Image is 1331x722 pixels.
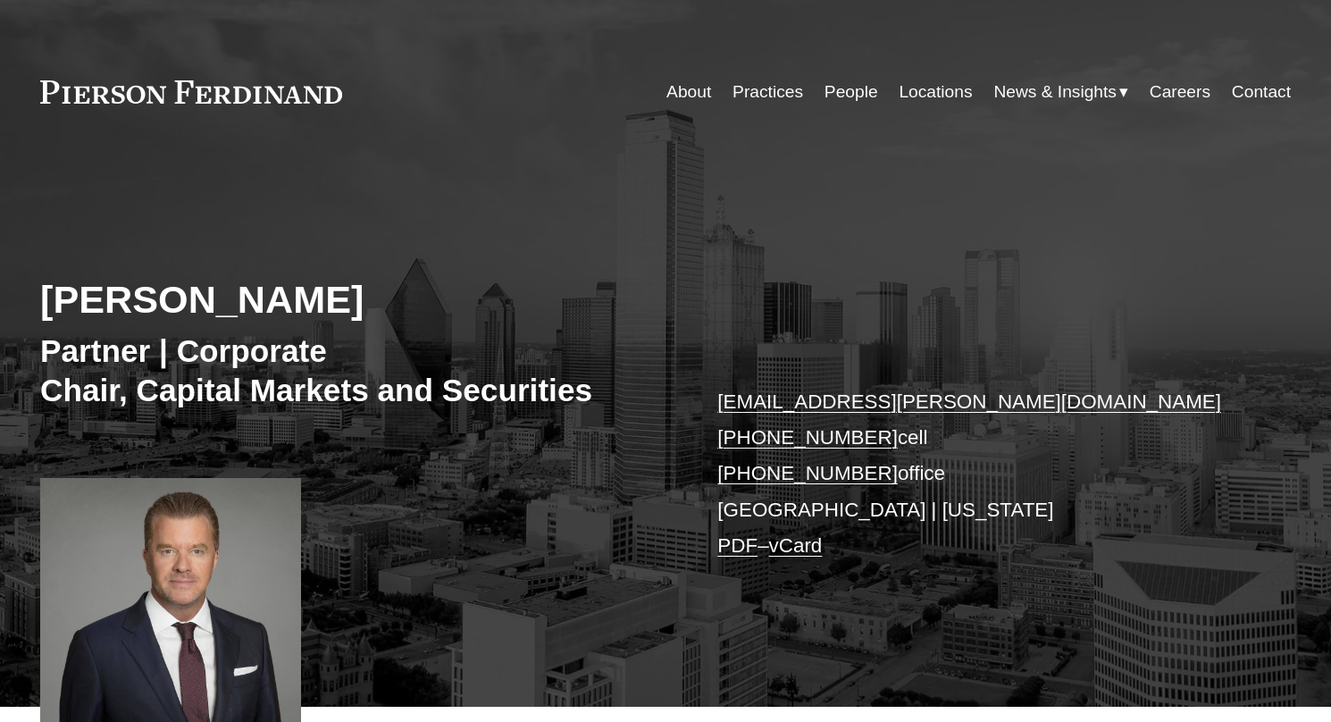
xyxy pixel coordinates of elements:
a: folder dropdown [993,75,1128,109]
h3: Partner | Corporate Chair, Capital Markets and Securities [40,332,665,409]
a: [PHONE_NUMBER] [717,426,898,449]
a: Careers [1150,75,1210,109]
a: vCard [769,534,823,557]
a: People [825,75,878,109]
a: Locations [899,75,972,109]
a: About [666,75,711,109]
a: [PHONE_NUMBER] [717,462,898,484]
a: PDF [717,534,758,557]
a: [EMAIL_ADDRESS][PERSON_NAME][DOMAIN_NAME] [717,390,1221,413]
h2: [PERSON_NAME] [40,276,665,323]
a: Contact [1232,75,1291,109]
a: Practices [732,75,803,109]
span: News & Insights [993,77,1117,108]
p: cell office [GEOGRAPHIC_DATA] | [US_STATE] – [717,384,1238,565]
